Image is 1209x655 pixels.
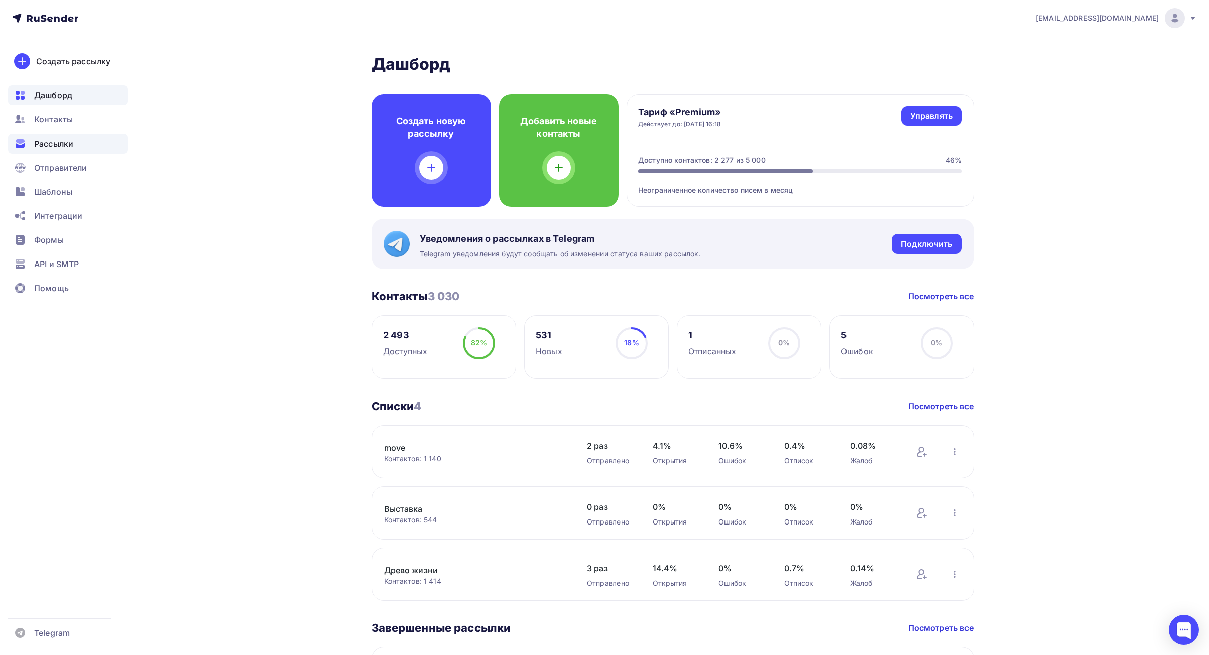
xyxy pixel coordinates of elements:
span: 0% [778,338,790,347]
div: Отправлено [587,456,633,466]
span: 14.4% [653,562,698,574]
a: [EMAIL_ADDRESS][DOMAIN_NAME] [1036,8,1197,28]
a: move [384,442,555,454]
div: Доступно контактов: 2 277 из 5 000 [638,155,766,165]
span: 3 030 [428,290,460,303]
h3: Списки [372,399,422,413]
div: Открытия [653,517,698,527]
h4: Тариф «Premium» [638,106,721,118]
a: Шаблоны [8,182,128,202]
div: Ошибок [718,456,764,466]
span: 10.6% [718,440,764,452]
div: Подключить [901,238,952,250]
span: Telegram уведомления будут сообщать об изменении статуса ваших рассылок. [420,249,701,259]
span: 0 раз [587,501,633,513]
div: Действует до: [DATE] 16:18 [638,120,721,128]
div: Отправлено [587,517,633,527]
a: Рассылки [8,134,128,154]
h4: Добавить новые контакты [515,115,602,140]
span: Telegram [34,627,70,639]
a: Посмотреть все [908,400,974,412]
div: Новых [536,345,562,357]
a: Дашборд [8,85,128,105]
span: API и SMTP [34,258,79,270]
div: Контактов: 544 [384,515,567,525]
span: Формы [34,234,64,246]
h3: Завершенные рассылки [372,621,511,635]
span: 0% [931,338,942,347]
div: Создать рассылку [36,55,110,67]
span: 0.14% [850,562,896,574]
div: Доступных [383,345,427,357]
span: 0% [850,501,896,513]
div: Ошибок [718,517,764,527]
div: Отписок [784,578,830,588]
span: 4 [414,400,421,413]
span: 82% [471,338,487,347]
span: Отправители [34,162,87,174]
span: Рассылки [34,138,73,150]
span: [EMAIL_ADDRESS][DOMAIN_NAME] [1036,13,1159,23]
span: 0% [653,501,698,513]
span: 2 раз [587,440,633,452]
span: Контакты [34,113,73,125]
div: Открытия [653,578,698,588]
span: 18% [624,338,639,347]
span: 0% [718,562,764,574]
a: Посмотреть все [908,622,974,634]
h4: Создать новую рассылку [388,115,475,140]
div: 1 [688,329,736,341]
span: 4.1% [653,440,698,452]
span: 0% [718,501,764,513]
span: Интеграции [34,210,82,222]
div: Отписок [784,456,830,466]
div: 46% [946,155,962,165]
div: 531 [536,329,562,341]
span: 0.08% [850,440,896,452]
a: Выставка [384,503,555,515]
div: Отписанных [688,345,736,357]
a: Посмотреть все [908,290,974,302]
div: Отправлено [587,578,633,588]
span: 0.4% [784,440,830,452]
div: Отписок [784,517,830,527]
div: Жалоб [850,517,896,527]
span: Дашборд [34,89,72,101]
a: Отправители [8,158,128,178]
span: 0.7% [784,562,830,574]
span: 0% [784,501,830,513]
a: Контакты [8,109,128,129]
div: Управлять [910,110,953,122]
div: Неограниченное количество писем в месяц [638,173,962,195]
div: Контактов: 1 414 [384,576,567,586]
div: Жалоб [850,578,896,588]
a: Древо жизни [384,564,555,576]
div: Контактов: 1 140 [384,454,567,464]
div: Жалоб [850,456,896,466]
div: 5 [841,329,873,341]
div: Ошибок [841,345,873,357]
span: Помощь [34,282,69,294]
h3: Контакты [372,289,460,303]
div: Открытия [653,456,698,466]
span: 3 раз [587,562,633,574]
div: Ошибок [718,578,764,588]
span: Уведомления о рассылках в Telegram [420,233,701,245]
a: Формы [8,230,128,250]
div: 2 493 [383,329,427,341]
h2: Дашборд [372,54,974,74]
span: Шаблоны [34,186,72,198]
